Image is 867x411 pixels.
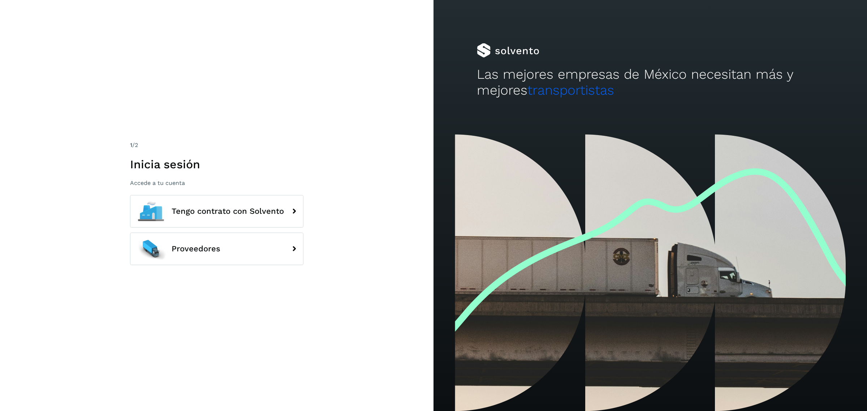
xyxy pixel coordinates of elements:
span: transportistas [527,82,614,98]
h2: Las mejores empresas de México necesitan más y mejores [477,66,824,99]
button: Tengo contrato con Solvento [130,195,303,228]
span: Tengo contrato con Solvento [172,207,284,216]
button: Proveedores [130,233,303,265]
span: Proveedores [172,245,220,253]
span: 1 [130,142,132,148]
h1: Inicia sesión [130,157,303,171]
p: Accede a tu cuenta [130,179,303,186]
div: /2 [130,141,303,150]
